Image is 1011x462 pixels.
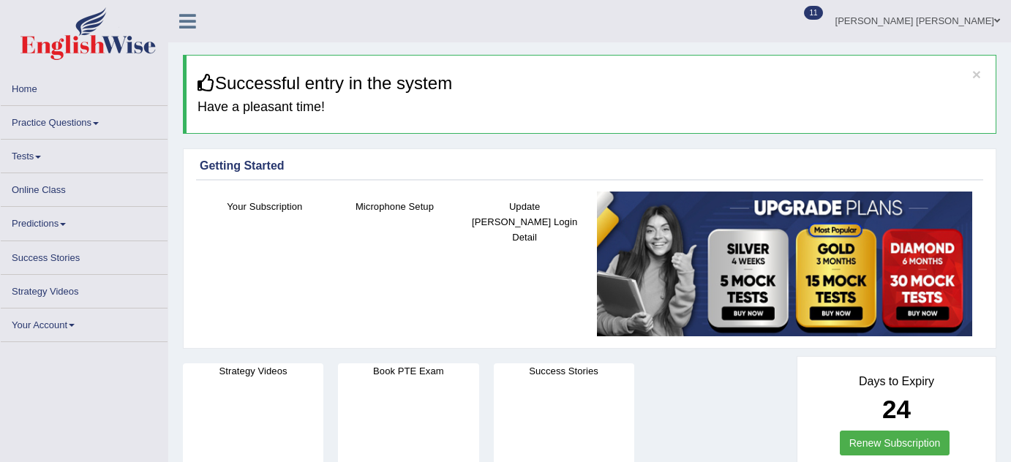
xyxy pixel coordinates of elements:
[200,157,980,175] div: Getting Started
[338,363,478,379] h4: Book PTE Exam
[840,431,950,455] a: Renew Subscription
[183,363,323,379] h4: Strategy Videos
[813,375,980,388] h4: Days to Expiry
[1,275,168,303] a: Strategy Videos
[198,74,985,93] h3: Successful entry in the system
[1,106,168,135] a: Practice Questions
[1,72,168,101] a: Home
[597,192,972,337] img: small5.jpg
[882,395,911,423] b: 24
[804,6,822,20] span: 11
[1,140,168,168] a: Tests
[1,173,168,202] a: Online Class
[198,100,985,115] h4: Have a pleasant time!
[1,241,168,270] a: Success Stories
[337,199,453,214] h4: Microphone Setup
[1,308,168,337] a: Your Account
[972,67,981,82] button: ×
[494,363,634,379] h4: Success Stories
[207,199,323,214] h4: Your Subscription
[1,207,168,235] a: Predictions
[467,199,582,245] h4: Update [PERSON_NAME] Login Detail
